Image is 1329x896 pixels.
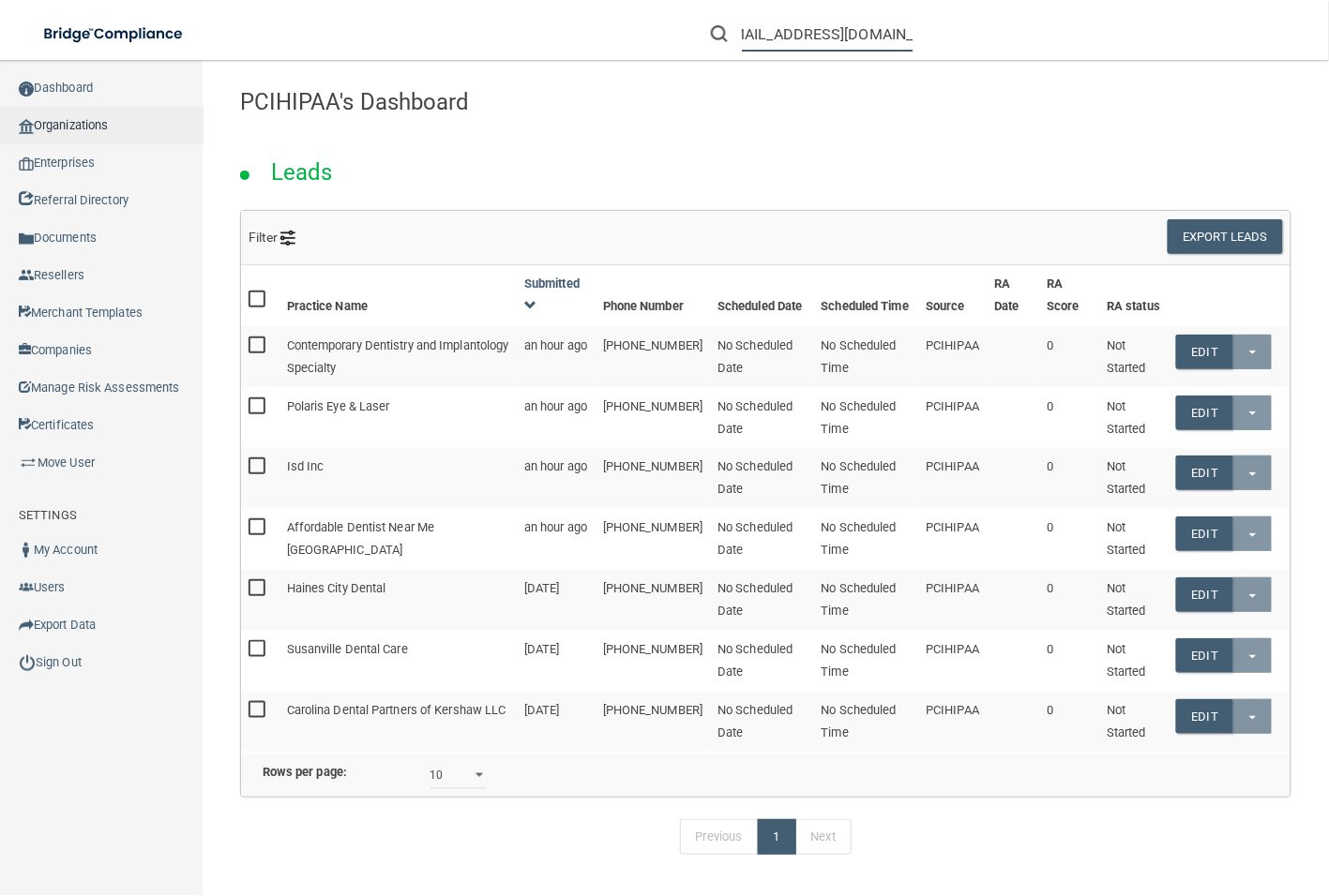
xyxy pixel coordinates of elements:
td: 0 [1039,448,1099,509]
img: ic_user_dark.df1a06c3.png [19,543,34,558]
td: Haines City Dental [279,570,518,631]
td: 0 [1039,570,1099,631]
td: Isd Inc [279,448,518,509]
td: [PHONE_NUMBER] [596,387,710,448]
a: Edit [1176,699,1233,734]
td: Susanville Dental Care [279,631,518,692]
td: 0 [1039,509,1099,570]
td: [PHONE_NUMBER] [596,631,710,692]
img: icon-documents.8dae5593.png [19,231,34,246]
td: [PHONE_NUMBER] [596,509,710,570]
th: Scheduled Date [710,265,813,326]
iframe: Drift Widget Chat Controller [1006,765,1306,838]
h2: Leads [252,146,352,199]
td: an hour ago [517,509,596,570]
th: RA Score [1039,265,1099,326]
td: Not Started [1100,509,1169,570]
span: Filter [249,230,296,245]
td: Contemporary Dentistry and Implantology Specialty [279,326,518,387]
td: an hour ago [517,387,596,448]
th: Practice Name [279,265,518,326]
img: icon-users.e205127d.png [19,580,34,595]
a: Edit [1176,335,1233,369]
td: Not Started [1100,387,1169,448]
a: Next [795,819,852,855]
input: Search [742,17,914,52]
td: [PHONE_NUMBER] [596,326,710,387]
td: Not Started [1100,570,1169,631]
img: bridge_compliance_login_screen.278c3ca4.svg [28,15,201,53]
td: an hour ago [517,326,596,387]
a: Edit [1176,516,1233,551]
h4: PCIHIPAA's Dashboard [240,90,1291,114]
th: Phone Number [596,265,710,326]
td: Not Started [1100,448,1169,509]
td: [DATE] [517,631,596,692]
td: 0 [1039,326,1099,387]
label: SETTINGS [19,504,77,527]
td: [DATE] [517,570,596,631]
a: Edit [1176,396,1233,430]
a: Submitted [524,276,580,313]
td: 0 [1039,387,1099,448]
th: Scheduled Time [814,265,919,326]
button: Export Leads [1168,219,1283,254]
td: No Scheduled Date [710,387,813,448]
img: ic_dashboard_dark.d01f4a41.png [19,82,34,97]
td: No Scheduled Time [814,692,919,752]
td: No Scheduled Time [814,570,919,631]
img: organization-icon.f8decf85.png [19,119,34,134]
td: PCIHIPAA [918,509,987,570]
td: No Scheduled Time [814,509,919,570]
td: No Scheduled Date [710,570,813,631]
th: RA Date [987,265,1039,326]
td: Polaris Eye & Laser [279,387,518,448]
td: No Scheduled Date [710,448,813,509]
th: Source [918,265,987,326]
td: Carolina Dental Partners of Kershaw LLC [279,692,518,752]
td: Affordable Dentist Near Me [GEOGRAPHIC_DATA] [279,509,518,570]
td: PCIHIPAA [918,387,987,448]
img: ic_power_dark.7ecde6b1.png [19,654,36,671]
td: Not Started [1100,692,1169,752]
img: icon-filter@2x.21656d0b.png [280,231,295,246]
img: ic-search.3b580494.png [711,25,728,42]
b: Rows per page: [263,765,347,779]
td: [PHONE_NUMBER] [596,692,710,752]
td: 0 [1039,692,1099,752]
td: PCIHIPAA [918,448,987,509]
td: No Scheduled Date [710,692,813,752]
td: PCIHIPAA [918,326,987,387]
a: Edit [1176,455,1233,490]
a: Edit [1176,577,1233,612]
td: an hour ago [517,448,596,509]
td: Not Started [1100,631,1169,692]
td: 0 [1039,631,1099,692]
img: icon-export.b9366987.png [19,618,34,633]
td: [PHONE_NUMBER] [596,448,710,509]
td: PCIHIPAA [918,570,987,631]
a: Previous [680,819,759,855]
td: Not Started [1100,326,1169,387]
td: PCIHIPAA [918,631,987,692]
img: ic_reseller.de258add.png [19,268,34,283]
img: briefcase.64adab9b.png [19,454,38,472]
img: enterprise.0d942306.png [19,157,34,171]
td: [DATE] [517,692,596,752]
td: No Scheduled Time [814,387,919,448]
td: No Scheduled Date [710,631,813,692]
td: No Scheduled Time [814,448,919,509]
td: No Scheduled Date [710,326,813,387]
a: Edit [1176,638,1233,673]
td: [PHONE_NUMBER] [596,570,710,631]
td: No Scheduled Date [710,509,813,570]
td: No Scheduled Time [814,631,919,692]
th: RA status [1100,265,1169,326]
td: PCIHIPAA [918,692,987,752]
td: No Scheduled Time [814,326,919,387]
a: 1 [758,819,796,855]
